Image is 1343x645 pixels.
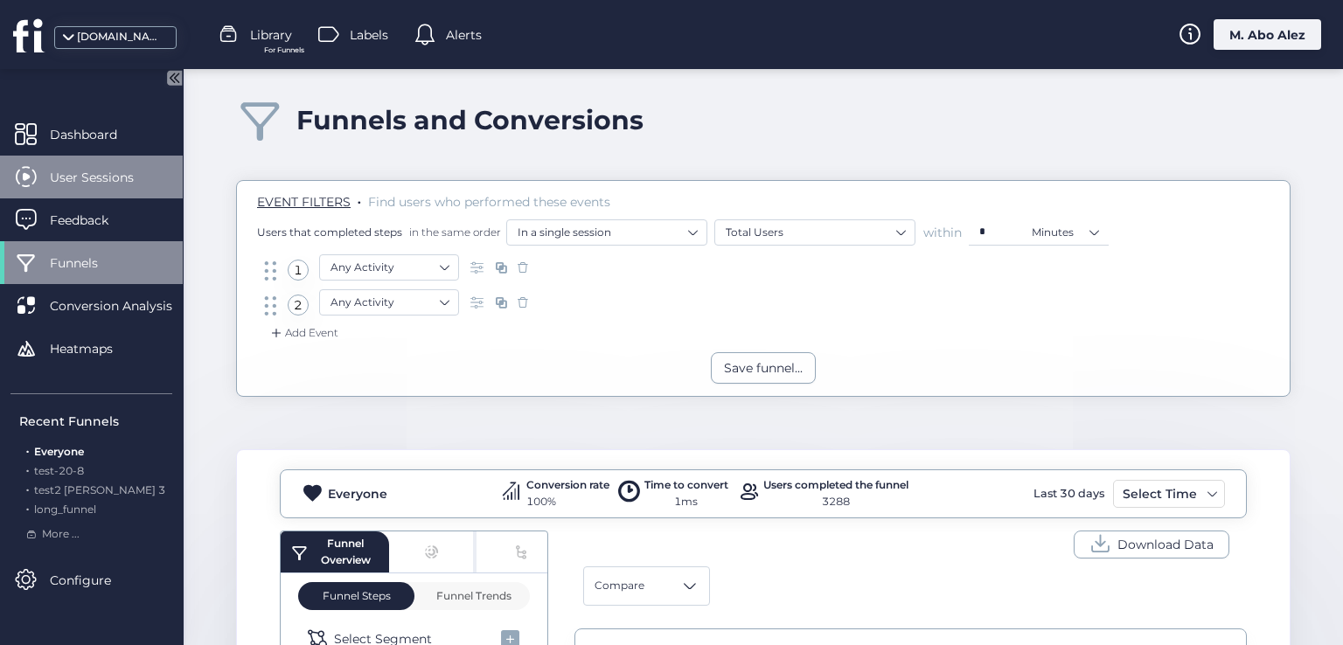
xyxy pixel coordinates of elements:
[1029,480,1109,508] div: Last 30 days
[34,464,84,477] span: test-20-8
[406,225,501,239] span: in the same order
[1074,531,1229,558] button: Download Data
[34,445,84,458] span: Everyone
[350,25,388,45] span: Labels
[358,191,361,208] span: .
[34,503,96,516] span: long_funnel
[42,526,80,543] span: More ...
[446,25,482,45] span: Alerts
[923,224,962,241] span: within
[26,461,29,477] span: .
[288,295,309,316] div: 2
[268,324,338,342] div: Add Event
[321,591,391,601] span: Funnel Steps
[368,194,610,210] span: Find users who performed these events
[328,484,387,503] div: Everyone
[518,219,696,246] nz-select-item: In a single session
[257,225,402,239] span: Users that completed steps
[34,483,165,496] span: test2 [PERSON_NAME] 3
[26,441,29,458] span: .
[526,494,609,510] div: 100%
[250,25,292,45] span: Library
[1118,483,1201,504] div: Select Time
[50,168,160,187] span: User Sessions
[50,571,137,590] span: Configure
[331,289,448,316] nz-select-item: Any Activity
[724,358,803,378] div: Save funnel...
[264,45,304,56] span: For Funnels
[26,499,29,516] span: .
[288,260,309,281] div: 1
[50,296,198,316] span: Conversion Analysis
[50,125,143,144] span: Dashboard
[644,477,728,494] div: Time to convert
[312,535,379,568] div: Funnel Overview
[526,477,609,494] div: Conversion rate
[595,578,644,594] span: Compare
[296,104,644,136] div: Funnels and Conversions
[644,494,728,510] div: 1ms
[432,591,511,601] span: Funnel Trends
[763,477,908,494] div: Users completed the funnel
[763,494,908,510] div: 3288
[50,211,135,230] span: Feedback
[19,412,172,431] div: Recent Funnels
[1117,535,1214,554] span: Download Data
[726,219,904,246] nz-select-item: Total Users
[1214,19,1321,50] div: M. Abo Alez
[257,194,351,210] span: EVENT FILTERS
[26,480,29,496] span: .
[50,339,139,358] span: Heatmaps
[50,253,124,273] span: Funnels
[331,254,448,281] nz-select-item: Any Activity
[77,29,164,45] div: [DOMAIN_NAME]
[1032,219,1098,246] nz-select-item: Minutes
